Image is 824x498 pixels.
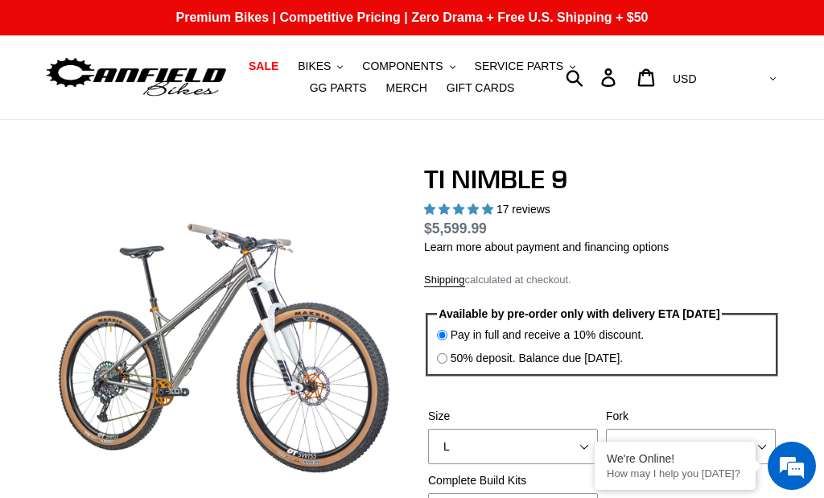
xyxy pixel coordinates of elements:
[439,77,523,99] a: GIFT CARDS
[354,56,463,77] button: COMPONENTS
[424,272,780,288] div: calculated at checkout.
[607,467,744,479] p: How may I help you today?
[386,81,427,95] span: MERCH
[302,77,375,99] a: GG PARTS
[451,327,644,344] label: Pay in full and receive a 10% discount.
[428,472,598,489] label: Complete Build Kits
[310,81,367,95] span: GG PARTS
[44,54,229,100] img: Canfield Bikes
[475,60,563,73] span: SERVICE PARTS
[437,306,723,323] legend: Available by pre-order only with delivery ETA [DATE]
[424,274,465,287] a: Shipping
[428,408,598,425] label: Size
[424,220,487,237] span: $5,599.99
[606,408,776,425] label: Fork
[607,452,744,465] div: We're Online!
[496,203,550,216] span: 17 reviews
[362,60,443,73] span: COMPONENTS
[424,164,780,195] h1: TI NIMBLE 9
[447,81,515,95] span: GIFT CARDS
[249,60,278,73] span: SALE
[424,203,496,216] span: 4.88 stars
[290,56,351,77] button: BIKES
[241,56,286,77] a: SALE
[451,350,624,367] label: 50% deposit. Balance due [DATE].
[467,56,583,77] button: SERVICE PARTS
[424,241,669,253] a: Learn more about payment and financing options
[298,60,331,73] span: BIKES
[378,77,435,99] a: MERCH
